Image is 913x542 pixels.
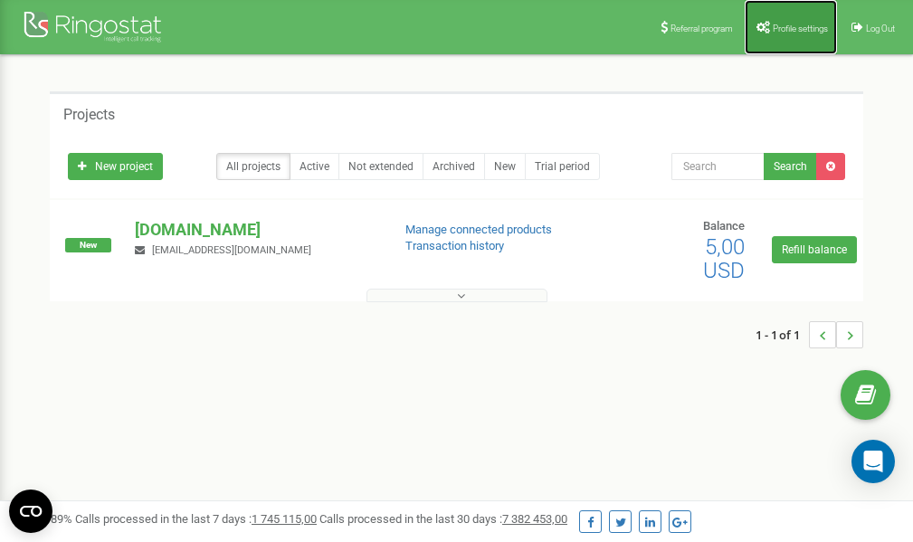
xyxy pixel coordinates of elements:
[764,153,817,180] button: Search
[670,24,733,33] span: Referral program
[405,223,552,236] a: Manage connected products
[423,153,485,180] a: Archived
[502,512,567,526] u: 7 382 453,00
[703,219,745,233] span: Balance
[484,153,526,180] a: New
[9,490,52,533] button: Open CMP widget
[252,512,317,526] u: 1 745 115,00
[63,107,115,123] h5: Projects
[65,238,111,252] span: New
[152,244,311,256] span: [EMAIL_ADDRESS][DOMAIN_NAME]
[773,24,828,33] span: Profile settings
[671,153,765,180] input: Search
[68,153,163,180] a: New project
[851,440,895,483] div: Open Intercom Messenger
[319,512,567,526] span: Calls processed in the last 30 days :
[866,24,895,33] span: Log Out
[756,303,863,366] nav: ...
[75,512,317,526] span: Calls processed in the last 7 days :
[290,153,339,180] a: Active
[338,153,423,180] a: Not extended
[405,239,504,252] a: Transaction history
[135,218,376,242] p: [DOMAIN_NAME]
[756,321,809,348] span: 1 - 1 of 1
[216,153,290,180] a: All projects
[703,234,745,283] span: 5,00 USD
[772,236,857,263] a: Refill balance
[525,153,600,180] a: Trial period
